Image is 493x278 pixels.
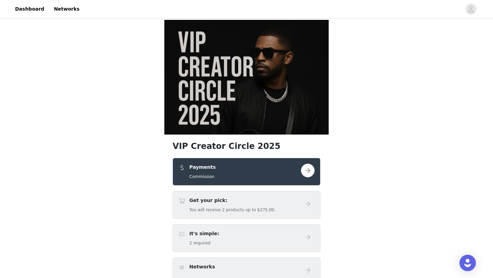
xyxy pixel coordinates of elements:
h5: Commission [189,174,216,180]
div: Get your pick: [173,191,320,219]
a: Networks [50,1,84,17]
div: Open Intercom Messenger [459,255,476,271]
div: Payments [173,158,320,186]
img: campaign image [164,20,329,135]
h4: Payments [189,164,216,171]
h5: 2 required [189,240,219,246]
a: Dashboard [11,1,48,17]
div: avatar [468,4,474,15]
div: It's simple: [173,224,320,252]
h4: Networks [189,263,215,270]
h4: Get your pick: [189,197,276,204]
h5: You will receive 2 products up to $275.00. [189,207,276,213]
h1: VIP Creator Circle 2025 [173,140,320,152]
h4: It's simple: [189,230,219,237]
